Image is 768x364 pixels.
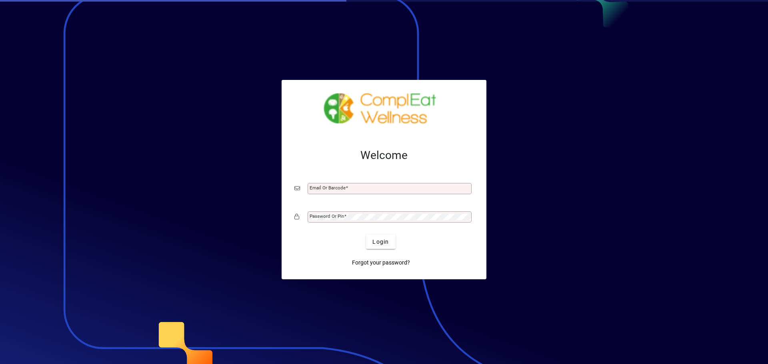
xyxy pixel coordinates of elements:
span: Login [372,238,389,246]
h2: Welcome [294,149,474,162]
span: Forgot your password? [352,259,410,267]
mat-label: Email or Barcode [310,185,346,191]
a: Forgot your password? [349,255,413,270]
mat-label: Password or Pin [310,213,344,219]
button: Login [366,235,395,249]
